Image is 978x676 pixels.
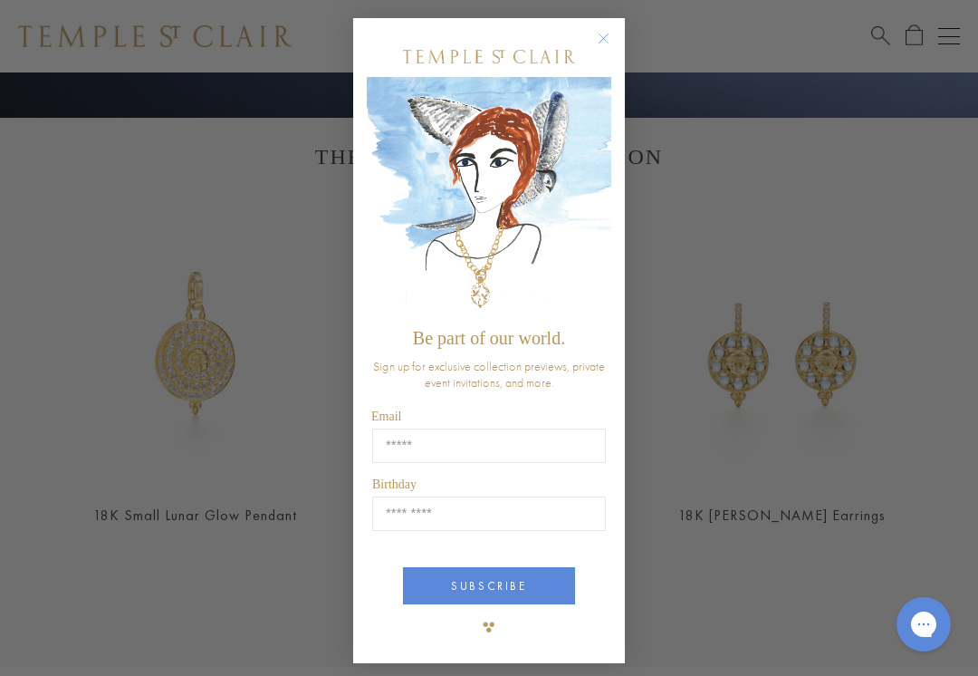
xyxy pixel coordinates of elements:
[403,50,575,63] img: Temple St. Clair
[372,429,606,463] input: Email
[373,358,605,391] span: Sign up for exclusive collection previews, private event invitations, and more.
[471,609,507,645] img: TSC
[887,591,960,658] iframe: Gorgias live chat messenger
[413,328,565,348] span: Be part of our world.
[403,567,575,604] button: SUBSCRIBE
[371,410,401,423] span: Email
[367,77,611,319] img: c4a9eb12-d91a-4d4a-8ee0-386386f4f338.jpeg
[372,478,417,491] span: Birthday
[601,36,624,59] button: Close dialog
